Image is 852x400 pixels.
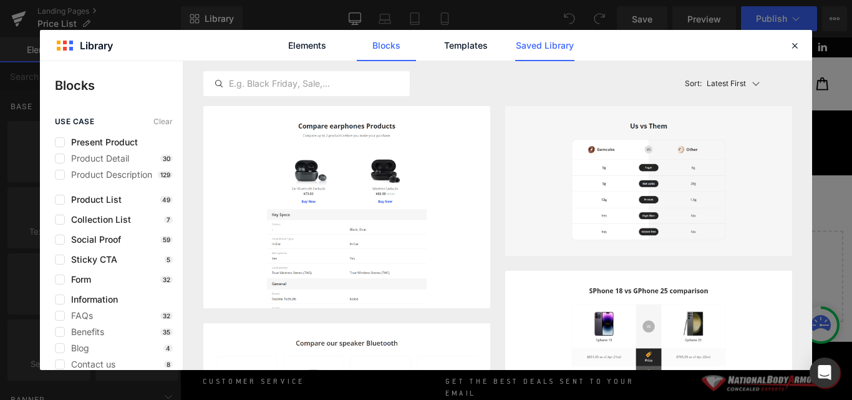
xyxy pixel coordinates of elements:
a: Soft Armor Vests [289,42,367,63]
span: Form [65,275,91,285]
p: or Drag & Drop elements from left sidebar [30,281,725,290]
span: Sort: [685,79,702,88]
a: Explore Blocks [260,246,372,271]
a: Tactical travel [437,42,505,63]
a: Saved Library [515,30,574,61]
p: 49 [160,196,173,203]
a: BLOG [593,42,621,63]
p: 32 [160,312,173,320]
span: Present Product [65,137,138,147]
span: Contact us [65,359,115,369]
a: Customer Reviews [356,1,428,21]
p: 30 [160,155,173,162]
img: National Body Armor [25,41,168,64]
p: 35 [160,328,173,336]
div: Open Intercom Messenger [810,358,840,388]
p: 4 [163,344,173,352]
img: image [505,106,792,256]
span: FAQs [65,311,93,321]
span: Social Proof [65,235,121,245]
button: Latest FirstSort:Latest First [680,61,792,106]
a: Add Single Section [382,246,495,271]
a: State Laws [308,1,354,21]
span: Clear [153,117,173,126]
a: Walls [559,42,591,63]
span: Blog [65,343,89,353]
a: Elements [278,30,337,61]
span: use case [55,117,94,126]
p: 129 [158,171,173,178]
p: Latest First [707,78,746,89]
a: Clearance [508,42,556,63]
img: image [203,106,490,394]
span: Benefits [65,327,104,337]
p: 7 [164,216,173,223]
a: All Products [225,42,286,63]
a: Professional Discounts [157,1,245,21]
span: Product List [65,195,122,205]
span: Sticky CTA [65,255,117,265]
p: 8 [164,361,173,368]
p: 59 [160,236,173,243]
p: 32 [160,276,173,283]
span: Product Description [65,170,152,180]
p: Customer Service [25,379,284,394]
a: About Us [247,1,283,21]
a: Bundle & Save [369,42,433,63]
a: Body Armor Basic Education Material [485,1,623,21]
img: National Body Armor [586,379,715,400]
span: Product Detail [65,154,129,163]
a: FAQS [285,1,306,21]
span: Collection List [65,215,131,225]
p: Blocks [55,76,183,95]
a: Templates [436,30,495,61]
span: Information [65,295,118,305]
a: Questions? Call Us: [PHONE_NUMBER] [19,1,155,21]
input: E.g. Black Friday, Sale,... [204,76,409,91]
ul: Primary [225,42,621,63]
p: 5 [164,256,173,263]
a: GSA Schedule [430,1,483,21]
a: Blocks [357,30,416,61]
